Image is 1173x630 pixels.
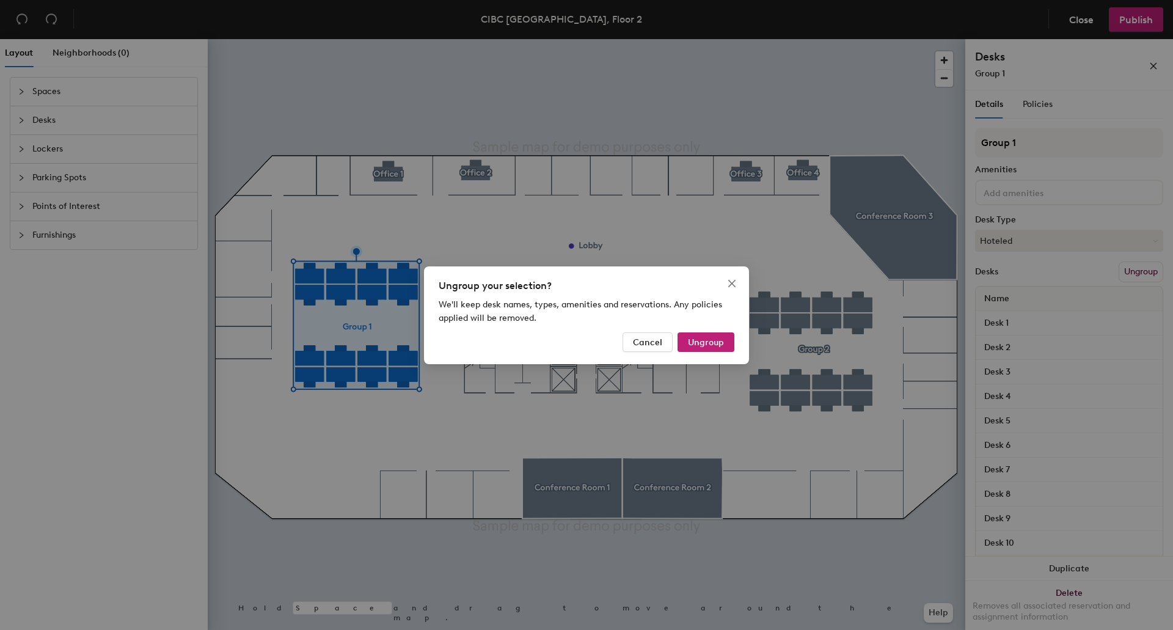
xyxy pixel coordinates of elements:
[439,279,734,293] div: Ungroup your selection?
[722,274,742,293] button: Close
[678,332,734,352] button: Ungroup
[633,337,662,347] span: Cancel
[623,332,673,352] button: Cancel
[439,299,722,323] span: We'll keep desk names, types, amenities and reservations. Any policies applied will be removed.
[688,337,724,347] span: Ungroup
[722,279,742,288] span: Close
[727,279,737,288] span: close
